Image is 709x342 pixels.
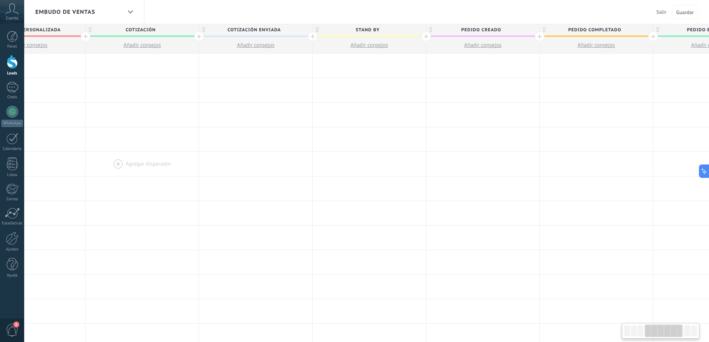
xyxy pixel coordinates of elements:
[464,42,502,49] span: Añadir consejos
[426,37,539,53] button: Añadir consejos
[199,24,309,36] span: Cotización enviada
[676,10,694,15] span: Guardar
[86,24,195,36] span: cotización
[1,95,23,100] div: Chats
[1,273,23,278] div: Ayuda
[86,37,199,53] button: Añadir consejos
[1,221,23,226] div: Estadísticas
[86,24,199,35] div: cotización
[1,71,23,76] div: Leads
[1,197,23,202] div: Correo
[124,42,161,49] span: Añadir consejos
[426,24,536,36] span: Pedido creado
[426,24,539,35] div: Pedido creado
[351,42,388,49] span: Añadir consejos
[657,9,667,15] span: Salir
[1,44,23,49] div: Panel
[6,16,18,21] span: Cuenta
[35,9,95,16] span: Embudo de ventas
[124,5,137,19] div: Embudo de ventas
[313,24,426,35] div: stand by
[199,24,312,35] div: Cotización enviada
[1,247,23,252] div: Ajustes
[672,5,698,19] button: Guardar
[540,37,653,53] button: Añadir consejos
[578,42,615,49] span: Añadir consejos
[237,42,275,49] span: Añadir consejos
[10,42,48,49] span: Añadir consejos
[13,322,19,327] span: 1
[540,24,653,35] div: Pedido completado
[654,6,670,17] button: Salir
[1,120,23,127] div: WhatsApp
[540,24,649,36] span: Pedido completado
[313,37,426,53] button: Añadir consejos
[1,173,23,178] div: Listas
[1,147,23,151] div: Calendario
[199,37,312,53] button: Añadir consejos
[313,24,422,36] span: stand by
